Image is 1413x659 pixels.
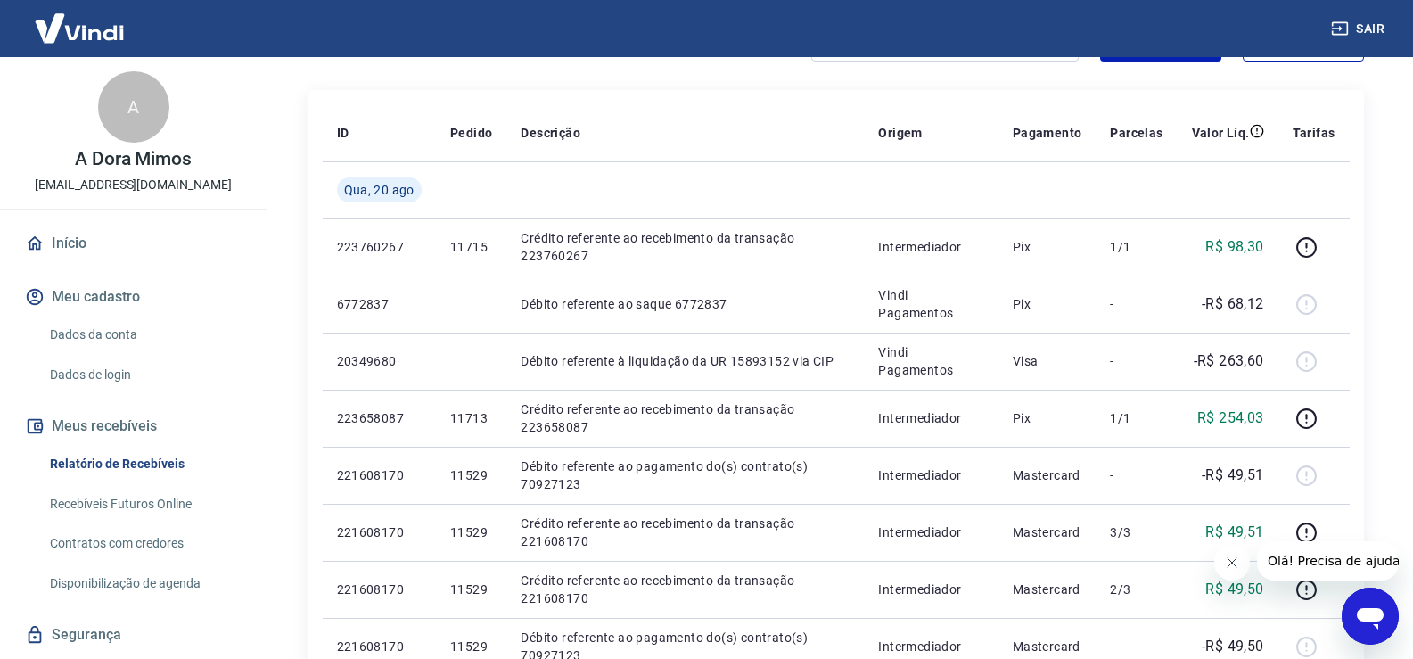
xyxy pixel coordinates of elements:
[1214,545,1250,581] iframe: Fechar mensagem
[21,615,245,655] a: Segurança
[450,581,492,598] p: 11529
[1194,350,1264,372] p: -R$ 263,60
[21,1,137,55] img: Vindi
[98,71,169,143] div: A
[337,523,422,541] p: 221608170
[337,124,349,142] p: ID
[1110,352,1162,370] p: -
[1110,466,1162,484] p: -
[1110,409,1162,427] p: 1/1
[450,124,492,142] p: Pedido
[11,12,150,27] span: Olá! Precisa de ajuda?
[878,286,983,322] p: Vindi Pagamentos
[21,224,245,263] a: Início
[521,515,850,550] p: Crédito referente ao recebimento da transação 221608170
[450,523,492,541] p: 11529
[878,581,983,598] p: Intermediador
[878,466,983,484] p: Intermediador
[1013,124,1082,142] p: Pagamento
[1202,465,1264,486] p: -R$ 49,51
[43,357,245,393] a: Dados de login
[1342,588,1399,645] iframe: Botão para abrir a janela de mensagens
[1327,12,1392,45] button: Sair
[521,400,850,436] p: Crédito referente ao recebimento da transação 223658087
[878,638,983,655] p: Intermediador
[344,181,415,199] span: Qua, 20 ago
[1197,408,1264,429] p: R$ 254,03
[521,295,850,313] p: Débito referente ao saque 6772837
[521,352,850,370] p: Débito referente à liquidação da UR 15893152 via CIP
[337,466,422,484] p: 221608170
[1192,124,1250,142] p: Valor Líq.
[1257,541,1399,581] iframe: Mensagem da empresa
[1110,638,1162,655] p: -
[21,407,245,446] button: Meus recebíveis
[1110,238,1162,256] p: 1/1
[35,176,232,194] p: [EMAIL_ADDRESS][DOMAIN_NAME]
[337,352,422,370] p: 20349680
[337,638,422,655] p: 221608170
[1110,581,1162,598] p: 2/3
[1202,636,1264,657] p: -R$ 49,50
[1205,579,1263,600] p: R$ 49,50
[1293,124,1335,142] p: Tarifas
[521,457,850,493] p: Débito referente ao pagamento do(s) contrato(s) 70927123
[450,409,492,427] p: 11713
[878,343,983,379] p: Vindi Pagamentos
[43,317,245,353] a: Dados da conta
[1013,581,1082,598] p: Mastercard
[878,238,983,256] p: Intermediador
[75,150,192,169] p: A Dora Mimos
[450,466,492,484] p: 11529
[1205,236,1263,258] p: R$ 98,30
[1013,466,1082,484] p: Mastercard
[1013,238,1082,256] p: Pix
[43,446,245,482] a: Relatório de Recebíveis
[521,124,580,142] p: Descrição
[1205,522,1263,543] p: R$ 49,51
[1110,523,1162,541] p: 3/3
[337,238,422,256] p: 223760267
[1202,293,1264,315] p: -R$ 68,12
[878,124,922,142] p: Origem
[337,581,422,598] p: 221608170
[337,409,422,427] p: 223658087
[1013,295,1082,313] p: Pix
[21,277,245,317] button: Meu cadastro
[521,229,850,265] p: Crédito referente ao recebimento da transação 223760267
[1110,124,1162,142] p: Parcelas
[43,525,245,562] a: Contratos com credores
[450,238,492,256] p: 11715
[337,295,422,313] p: 6772837
[450,638,492,655] p: 11529
[1110,295,1162,313] p: -
[878,523,983,541] p: Intermediador
[1013,638,1082,655] p: Mastercard
[878,409,983,427] p: Intermediador
[43,486,245,523] a: Recebíveis Futuros Online
[1013,409,1082,427] p: Pix
[521,572,850,607] p: Crédito referente ao recebimento da transação 221608170
[1013,523,1082,541] p: Mastercard
[1013,352,1082,370] p: Visa
[43,565,245,602] a: Disponibilização de agenda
